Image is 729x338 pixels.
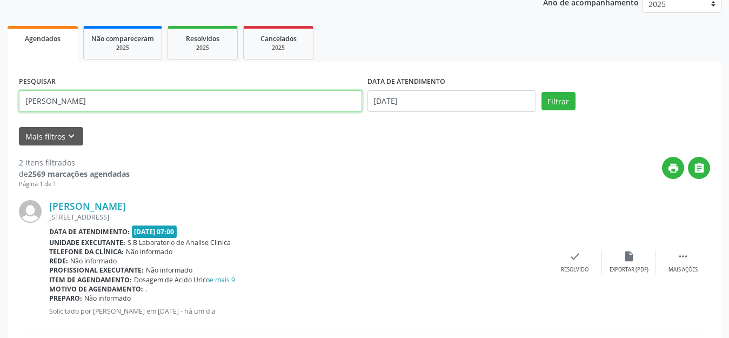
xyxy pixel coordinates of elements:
div: 2 itens filtrados [19,157,130,168]
strong: 2569 marcações agendadas [28,169,130,179]
p: Solicitado por [PERSON_NAME] em [DATE] - há um dia [49,307,548,316]
div: de [19,168,130,180]
span: S B Laboratorio de Analise Clinica [128,238,231,247]
span: Resolvidos [186,34,219,43]
input: Selecione um intervalo [367,90,536,112]
b: Preparo: [49,294,82,303]
button:  [688,157,710,179]
button: Mais filtroskeyboard_arrow_down [19,127,83,146]
b: Data de atendimento: [49,227,130,236]
i:  [693,162,705,174]
b: Telefone da clínica: [49,247,124,256]
span: Não informado [84,294,131,303]
a: e mais 9 [210,275,235,284]
b: Unidade executante: [49,238,125,247]
i: check [569,250,581,262]
span: Agendados [25,34,61,43]
i: keyboard_arrow_down [65,130,77,142]
label: DATA DE ATENDIMENTO [367,74,445,90]
span: [DATE] 07:00 [132,226,177,238]
div: Mais ações [668,266,698,274]
div: 2025 [91,44,154,52]
span: . [145,284,147,294]
div: 2025 [176,44,230,52]
i: insert_drive_file [623,250,635,262]
span: Dosagem de Acido Urico [134,275,235,284]
a: [PERSON_NAME] [49,200,126,212]
div: Resolvido [561,266,588,274]
span: Não informado [126,247,172,256]
button: print [662,157,684,179]
div: [STREET_ADDRESS] [49,213,548,222]
i: print [667,162,679,174]
div: Página 1 de 1 [19,180,130,189]
span: Não informado [70,256,117,266]
span: Não compareceram [91,34,154,43]
div: Exportar (PDF) [610,266,648,274]
b: Rede: [49,256,68,266]
img: img [19,200,42,223]
span: Cancelados [260,34,297,43]
b: Profissional executante: [49,266,144,275]
b: Motivo de agendamento: [49,284,143,294]
span: Não informado [146,266,192,275]
button: Filtrar [541,92,576,110]
input: Nome, CNS [19,90,362,112]
label: PESQUISAR [19,74,56,90]
div: 2025 [251,44,305,52]
b: Item de agendamento: [49,275,132,284]
i:  [677,250,689,262]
